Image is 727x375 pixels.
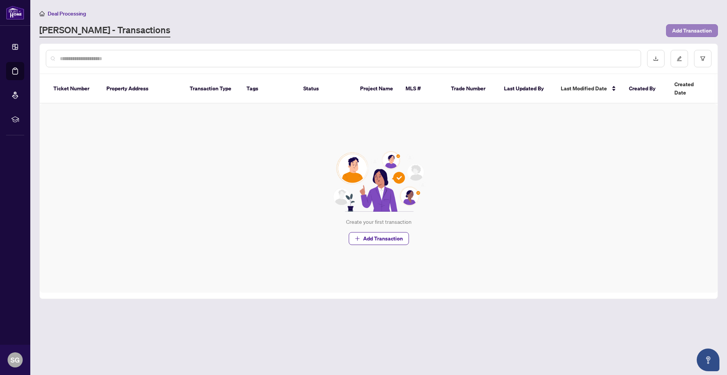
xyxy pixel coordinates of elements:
button: filter [694,50,711,67]
span: home [39,11,45,16]
th: Status [297,74,354,104]
span: Add Transaction [363,232,403,245]
th: Created By [623,74,668,104]
th: Property Address [100,74,184,104]
img: Null State Icon [330,151,427,212]
th: Last Updated By [498,74,555,104]
button: Open asap [697,349,719,371]
span: edit [677,56,682,61]
span: plus [355,236,360,241]
img: logo [6,6,24,20]
th: MLS # [399,74,445,104]
button: Add Transaction [666,24,718,37]
th: Project Name [354,74,399,104]
th: Ticket Number [47,74,100,104]
span: download [653,56,658,61]
button: download [647,50,665,67]
th: Last Modified Date [555,74,623,104]
th: Transaction Type [184,74,240,104]
span: SG [11,355,20,365]
div: Create your first transaction [346,218,412,226]
button: Add Transaction [349,232,409,245]
a: [PERSON_NAME] - Transactions [39,24,170,37]
span: Deal Processing [48,10,86,17]
span: filter [700,56,705,61]
th: Created Date [668,74,721,104]
span: Created Date [674,80,706,97]
button: edit [671,50,688,67]
span: Add Transaction [672,25,712,37]
th: Tags [240,74,297,104]
th: Trade Number [445,74,498,104]
span: Last Modified Date [561,84,607,93]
